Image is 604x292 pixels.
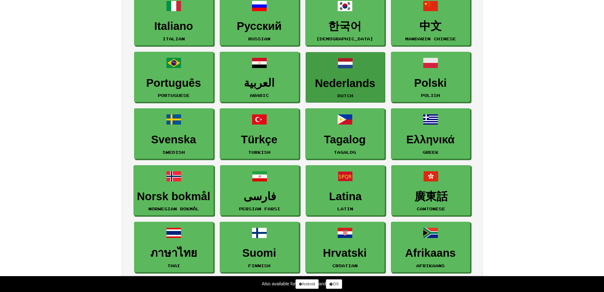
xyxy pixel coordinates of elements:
h3: Italiano [138,20,210,32]
small: Norwegian Bokmål [148,207,199,211]
h3: ภาษาไทย [138,247,210,259]
small: [DEMOGRAPHIC_DATA] [316,37,373,41]
small: Arabic [250,93,269,98]
small: Dutch [337,93,353,98]
small: Thai [167,263,180,268]
a: ภาษาไทยThai [134,222,213,272]
small: Tagalog [334,150,356,154]
a: Norsk bokmålNorwegian Bokmål [133,165,214,216]
h3: Hrvatski [309,247,381,259]
a: SuomiFinnish [220,222,299,272]
a: 廣東話Cantonese [391,165,471,216]
h3: 廣東話 [395,190,467,203]
h3: 한국어 [309,20,381,32]
small: Turkish [248,150,270,154]
a: SvenskaSwedish [134,108,213,159]
small: Afrikaans [416,263,445,268]
h3: Polski [394,77,467,89]
h3: Português [138,77,210,89]
a: HrvatskiCroatian [305,222,385,272]
h3: Suomi [223,247,296,259]
small: Persian Farsi [239,207,280,211]
a: LatinaLatin [306,165,385,216]
small: Russian [248,37,270,41]
small: Greek [423,150,438,154]
small: Italian [163,37,185,41]
small: Cantonese [417,207,445,211]
h3: Nederlands [309,77,381,90]
a: العربيةArabic [220,52,299,102]
a: Android [296,279,318,289]
h3: فارسی [224,190,296,203]
h3: العربية [223,77,296,89]
a: ΕλληνικάGreek [391,108,470,159]
h3: Ελληνικά [394,133,467,146]
a: TürkçeTurkish [220,108,299,159]
a: فارسیPersian Farsi [220,165,299,216]
small: Portuguese [158,93,190,98]
a: PolskiPolish [391,52,470,102]
a: iOS [326,279,342,289]
a: NederlandsDutch [306,52,385,103]
h3: Русский [223,20,296,32]
small: Polish [421,93,440,98]
small: Finnish [248,263,270,268]
a: AfrikaansAfrikaans [391,222,470,272]
h3: Norsk bokmål [137,190,210,203]
h3: Tagalog [309,133,381,146]
h3: Türkçe [223,133,296,146]
small: Croatian [332,263,358,268]
a: TagalogTagalog [305,108,385,159]
small: Mandarin Chinese [405,37,456,41]
small: Latin [337,207,353,211]
h3: Afrikaans [394,247,467,259]
h3: Svenska [138,133,210,146]
h3: 中文 [394,20,467,32]
h3: Latina [309,190,381,203]
a: PortuguêsPortuguese [134,52,213,102]
small: Swedish [163,150,185,154]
